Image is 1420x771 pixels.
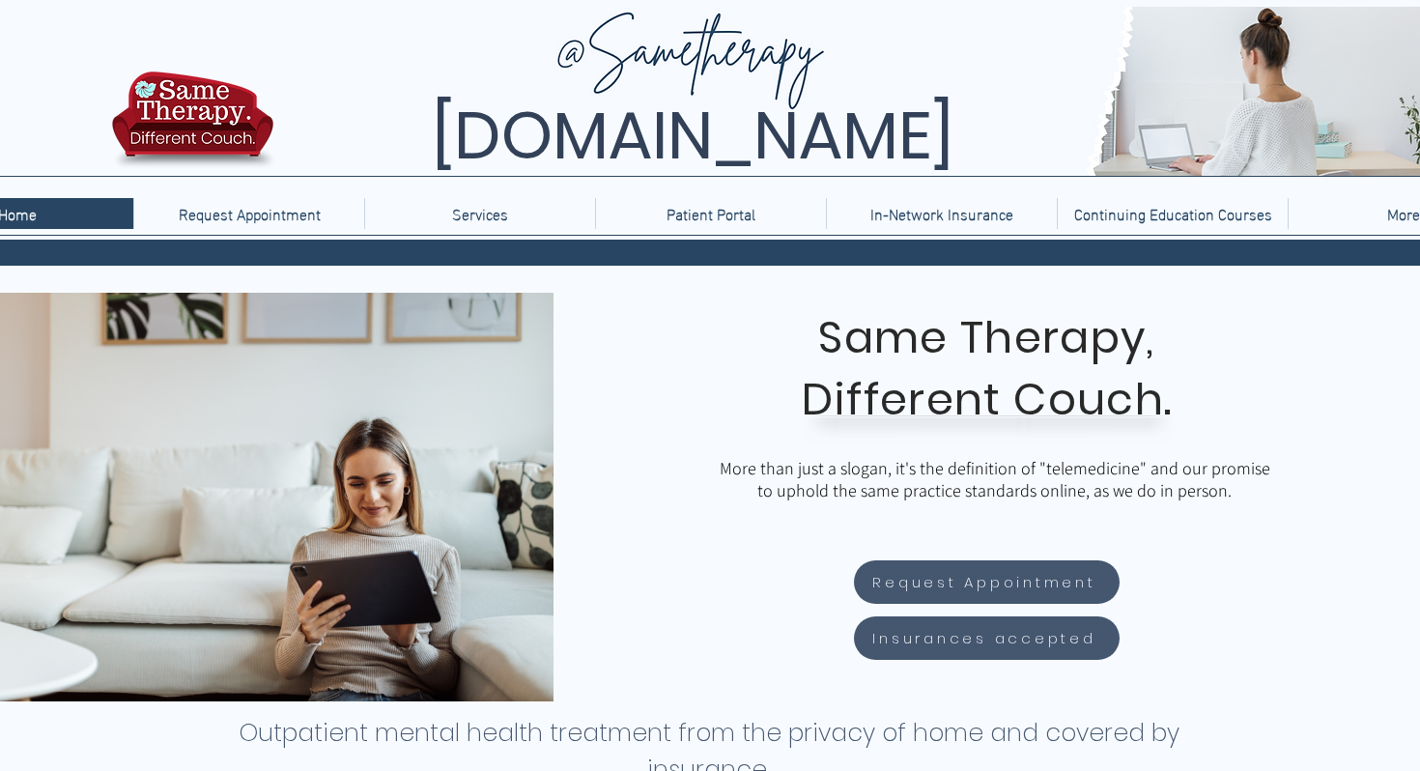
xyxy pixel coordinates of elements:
p: More than just a slogan, it's the definition of "telemedicine" and our promise to uphold the same... [715,457,1275,501]
span: Insurances accepted [872,627,1095,649]
p: Patient Portal [657,198,765,229]
span: Request Appointment [872,571,1095,593]
a: Patient Portal [595,198,826,229]
span: Different Couch. [802,369,1173,430]
a: Insurances accepted [854,616,1120,660]
p: Request Appointment [169,198,330,229]
a: In-Network Insurance [826,198,1057,229]
img: TBH.US [106,69,279,183]
a: Request Appointment [133,198,364,229]
p: In-Network Insurance [861,198,1023,229]
div: Services [364,198,595,229]
a: Continuing Education Courses [1057,198,1288,229]
span: Same Therapy, [818,307,1155,368]
p: Continuing Education Courses [1065,198,1282,229]
a: Request Appointment [854,560,1120,604]
span: [DOMAIN_NAME] [432,90,953,182]
p: Services [442,198,518,229]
